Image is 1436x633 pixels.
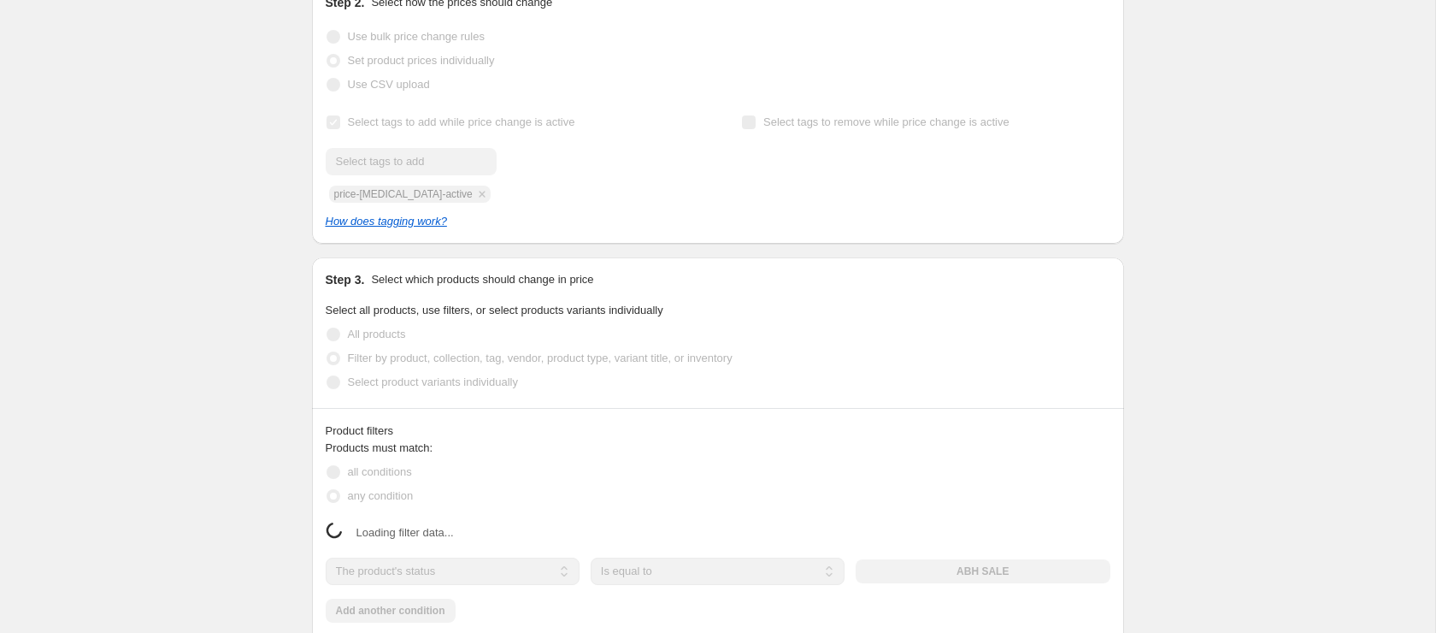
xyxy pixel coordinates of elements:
input: Select tags to add [326,148,497,175]
p: Select which products should change in price [371,271,593,288]
span: any condition [348,489,414,502]
span: Select tags to remove while price change is active [763,115,1009,128]
span: Select tags to add while price change is active [348,115,575,128]
span: Use bulk price change rules [348,30,485,43]
span: Select product variants individually [348,376,518,388]
span: Select all products, use filters, or select products variants individually [326,304,663,316]
span: All products [348,328,406,340]
span: Filter by product, collection, tag, vendor, product type, variant title, or inventory [348,352,733,364]
span: Set product prices individually [348,54,495,67]
span: Products must match: [326,441,433,454]
h2: Step 3. [326,271,365,288]
a: How does tagging work? [326,215,447,228]
span: all conditions [348,465,412,478]
span: Loading filter data... [356,524,454,541]
div: Product filters [326,423,1110,440]
span: Use CSV upload [348,78,430,91]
